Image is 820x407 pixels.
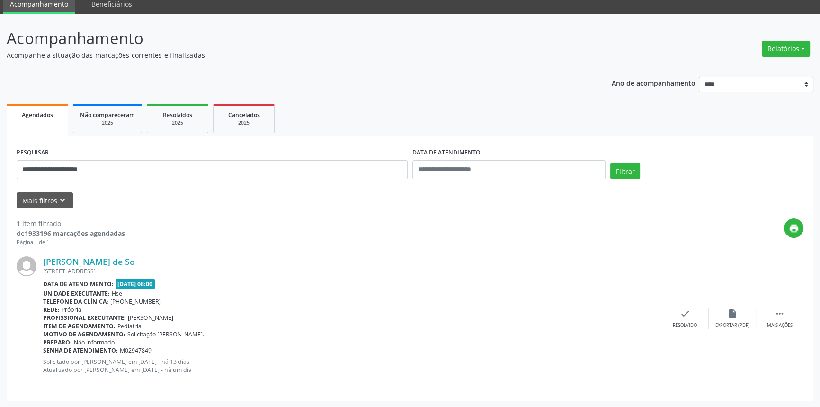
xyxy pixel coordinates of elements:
p: Ano de acompanhamento [612,77,695,89]
button: Filtrar [610,163,640,179]
span: Própria [62,306,81,314]
span: [PERSON_NAME] [128,314,173,322]
span: Resolvidos [163,111,192,119]
b: Motivo de agendamento: [43,330,125,338]
div: 1 item filtrado [17,218,125,228]
button: print [784,218,803,238]
p: Acompanhamento [7,27,571,50]
label: DATA DE ATENDIMENTO [412,145,481,160]
div: Exportar (PDF) [715,322,749,329]
b: Preparo: [43,338,72,346]
div: Página 1 de 1 [17,238,125,246]
b: Item de agendamento: [43,322,116,330]
div: [STREET_ADDRESS] [43,267,661,275]
button: Mais filtroskeyboard_arrow_down [17,192,73,209]
span: Não informado [74,338,115,346]
i: check [680,308,690,319]
b: Unidade executante: [43,289,110,298]
i: keyboard_arrow_down [57,195,68,206]
i: insert_drive_file [727,308,738,319]
span: Cancelados [228,111,260,119]
b: Data de atendimento: [43,280,114,288]
b: Senha de atendimento: [43,346,118,354]
div: 2025 [80,119,135,127]
img: img [17,256,36,276]
strong: 1933196 marcações agendadas [25,229,125,238]
span: M02947849 [120,346,152,354]
b: Profissional executante: [43,314,126,322]
p: Acompanhe a situação das marcações correntes e finalizadas [7,50,571,60]
p: Solicitado por [PERSON_NAME] em [DATE] - há 13 dias Atualizado por [PERSON_NAME] em [DATE] - há u... [43,358,661,374]
div: 2025 [154,119,201,127]
div: 2025 [220,119,267,127]
button: Relatórios [762,41,810,57]
span: Solicitação [PERSON_NAME]. [127,330,204,338]
span: Pediatria [117,322,142,330]
span: Hse [112,289,122,298]
i: print [789,223,799,234]
span: Não compareceram [80,111,135,119]
b: Telefone da clínica: [43,298,108,306]
span: [PHONE_NUMBER] [110,298,161,306]
span: Agendados [22,111,53,119]
i:  [775,308,785,319]
b: Rede: [43,306,60,314]
div: de [17,228,125,238]
label: PESQUISAR [17,145,49,160]
a: [PERSON_NAME] de So [43,256,135,267]
div: Resolvido [673,322,697,329]
span: [DATE] 08:00 [116,279,155,289]
div: Mais ações [767,322,793,329]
